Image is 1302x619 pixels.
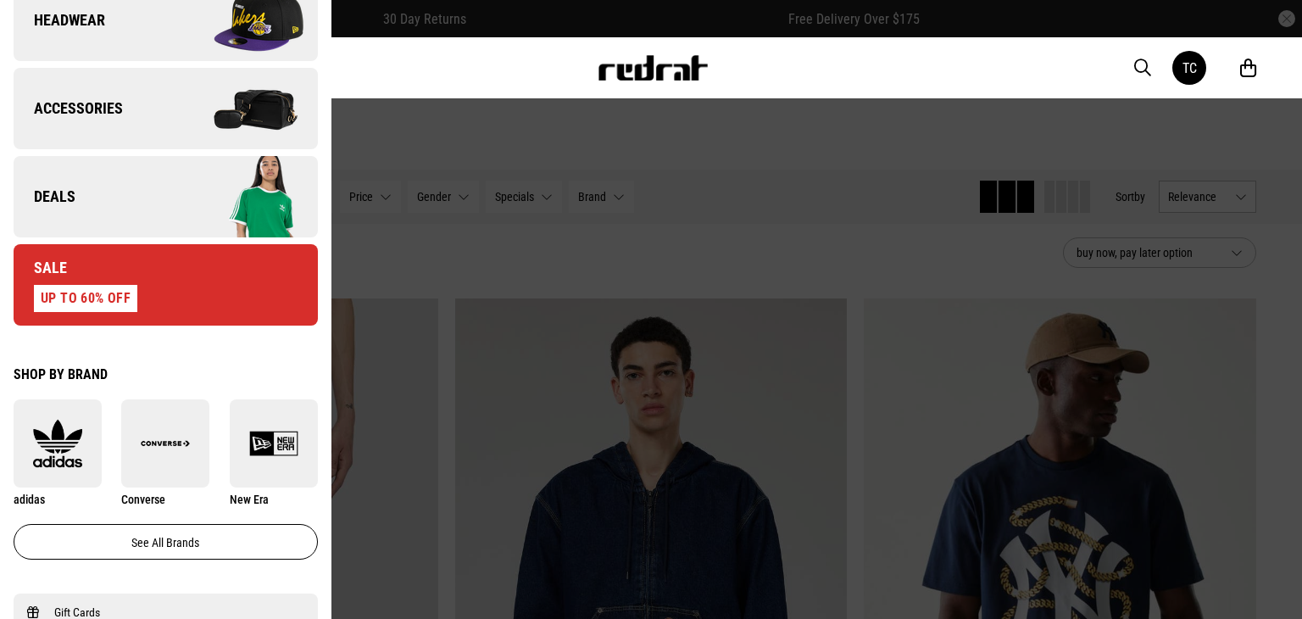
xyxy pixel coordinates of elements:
img: New Era [230,419,318,468]
a: Converse Converse [121,399,209,507]
a: Deals Company [14,156,318,237]
div: UP TO 60% OFF [34,285,137,312]
div: Shop by Brand [14,366,318,382]
img: Company [165,154,317,239]
a: Accessories Company [14,68,318,149]
span: Accessories [14,98,123,119]
span: Sale [14,258,67,278]
span: Deals [14,187,75,207]
a: See all brands [14,524,318,560]
a: Sale UP TO 60% OFF [14,244,318,326]
span: New Era [230,493,269,506]
a: adidas adidas [14,399,102,507]
button: Open LiveChat chat widget [14,7,64,58]
div: TC [1182,60,1197,76]
img: adidas [14,419,102,468]
img: Redrat logo [597,55,709,81]
span: Headwear [14,10,105,31]
a: New Era New Era [230,399,318,507]
img: Company [165,66,317,151]
span: adidas [14,493,45,506]
img: Converse [121,419,209,468]
span: Converse [121,493,165,506]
